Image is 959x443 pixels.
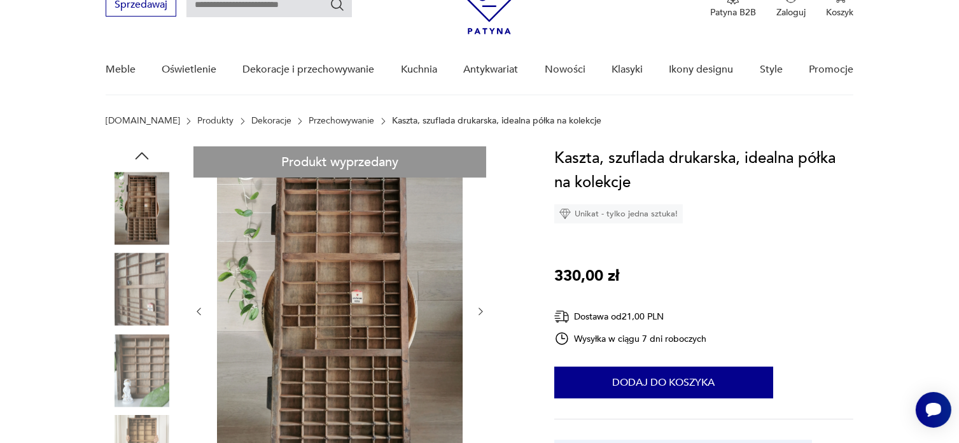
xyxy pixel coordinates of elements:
div: Unikat - tylko jedna sztuka! [554,204,683,223]
a: Promocje [809,45,853,94]
a: Kuchnia [401,45,437,94]
p: 330,00 zł [554,264,619,288]
a: Meble [106,45,136,94]
a: Produkty [197,116,234,126]
img: Zdjęcie produktu Kaszta, szuflada drukarska, idealna półka na kolekcje [106,334,178,407]
p: Zaloguj [776,6,806,18]
p: Patyna B2B [710,6,756,18]
img: Zdjęcie produktu Kaszta, szuflada drukarska, idealna półka na kolekcje [106,172,178,244]
a: Przechowywanie [309,116,374,126]
a: Klasyki [612,45,643,94]
a: Dekoracje [251,116,291,126]
a: Antykwariat [463,45,518,94]
h1: Kaszta, szuflada drukarska, idealna półka na kolekcje [554,146,853,195]
a: Dekoracje i przechowywanie [243,45,375,94]
p: Koszyk [826,6,853,18]
img: Ikona dostawy [554,309,570,325]
a: Style [760,45,783,94]
img: Ikona diamentu [559,208,571,220]
img: Zdjęcie produktu Kaszta, szuflada drukarska, idealna półka na kolekcje [106,253,178,326]
p: Kaszta, szuflada drukarska, idealna półka na kolekcje [392,116,601,126]
div: Produkt wyprzedany [193,146,486,178]
a: Oświetlenie [162,45,216,94]
a: Ikony designu [669,45,733,94]
button: Dodaj do koszyka [554,367,773,398]
div: Wysyłka w ciągu 7 dni roboczych [554,331,707,346]
iframe: Smartsupp widget button [916,392,951,428]
div: Dostawa od 21,00 PLN [554,309,707,325]
a: Nowości [545,45,585,94]
a: Sprzedawaj [106,1,176,10]
a: [DOMAIN_NAME] [106,116,180,126]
